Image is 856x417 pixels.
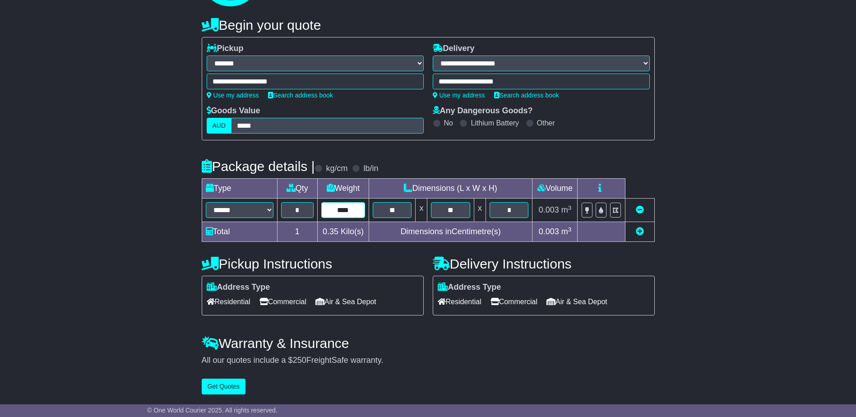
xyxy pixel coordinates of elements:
span: 0.35 [323,227,338,236]
span: Air & Sea Depot [315,295,376,309]
label: Delivery [433,44,475,54]
label: lb/in [363,164,378,174]
label: Address Type [207,283,270,292]
span: 250 [293,356,306,365]
td: Volume [532,179,578,199]
a: Use my address [207,92,259,99]
a: Search address book [494,92,559,99]
span: Commercial [490,295,537,309]
td: Kilo(s) [317,222,369,242]
a: Use my address [433,92,485,99]
td: Type [202,179,277,199]
label: Pickup [207,44,244,54]
button: Get Quotes [202,379,246,394]
label: AUD [207,118,232,134]
a: Remove this item [636,205,644,214]
h4: Begin your quote [202,18,655,32]
td: Qty [277,179,317,199]
label: Other [537,119,555,127]
td: Weight [317,179,369,199]
sup: 3 [568,204,572,211]
td: Total [202,222,277,242]
td: Dimensions in Centimetre(s) [369,222,532,242]
span: m [561,227,572,236]
span: Residential [438,295,481,309]
label: Address Type [438,283,501,292]
h4: Warranty & Insurance [202,336,655,351]
h4: Pickup Instructions [202,256,424,271]
h4: Delivery Instructions [433,256,655,271]
label: Any Dangerous Goods? [433,106,533,116]
td: x [416,199,427,222]
span: Air & Sea Depot [546,295,607,309]
span: m [561,205,572,214]
span: Residential [207,295,250,309]
sup: 3 [568,226,572,233]
td: Dimensions (L x W x H) [369,179,532,199]
td: 1 [277,222,317,242]
label: kg/cm [326,164,347,174]
span: 0.003 [539,205,559,214]
td: x [474,199,486,222]
h4: Package details | [202,159,315,174]
span: Commercial [259,295,306,309]
span: © One World Courier 2025. All rights reserved. [147,407,278,414]
label: Lithium Battery [471,119,519,127]
label: Goods Value [207,106,260,116]
span: 0.003 [539,227,559,236]
label: No [444,119,453,127]
div: All our quotes include a $ FreightSafe warranty. [202,356,655,366]
a: Search address book [268,92,333,99]
a: Add new item [636,227,644,236]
